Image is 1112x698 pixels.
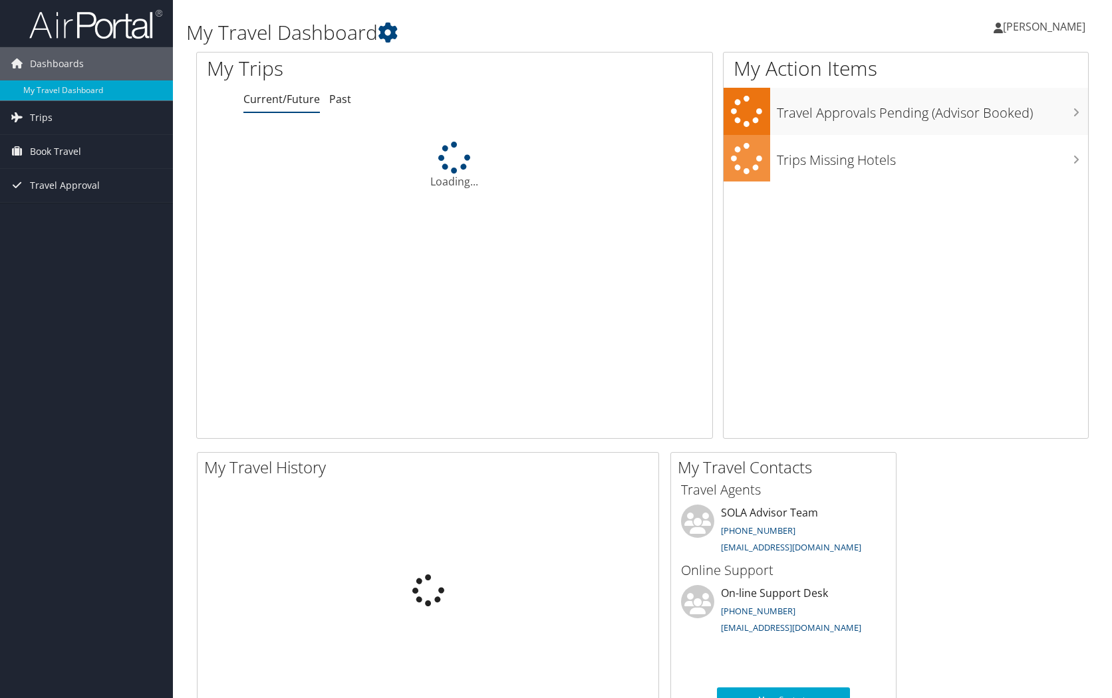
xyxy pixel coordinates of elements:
[30,47,84,80] span: Dashboards
[329,92,351,106] a: Past
[724,135,1088,182] a: Trips Missing Hotels
[721,605,795,617] a: [PHONE_NUMBER]
[186,19,795,47] h1: My Travel Dashboard
[724,88,1088,135] a: Travel Approvals Pending (Advisor Booked)
[721,541,861,553] a: [EMAIL_ADDRESS][DOMAIN_NAME]
[29,9,162,40] img: airportal-logo.png
[207,55,487,82] h1: My Trips
[1003,19,1085,34] span: [PERSON_NAME]
[204,456,658,479] h2: My Travel History
[30,169,100,202] span: Travel Approval
[681,481,886,499] h3: Travel Agents
[994,7,1099,47] a: [PERSON_NAME]
[243,92,320,106] a: Current/Future
[197,142,712,189] div: Loading...
[678,456,896,479] h2: My Travel Contacts
[674,585,893,640] li: On-line Support Desk
[674,505,893,559] li: SOLA Advisor Team
[721,622,861,634] a: [EMAIL_ADDRESS][DOMAIN_NAME]
[30,101,53,134] span: Trips
[721,524,795,536] a: [PHONE_NUMBER]
[724,55,1088,82] h1: My Action Items
[777,97,1088,122] h3: Travel Approvals Pending (Advisor Booked)
[30,135,81,168] span: Book Travel
[681,561,886,580] h3: Online Support
[777,144,1088,170] h3: Trips Missing Hotels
